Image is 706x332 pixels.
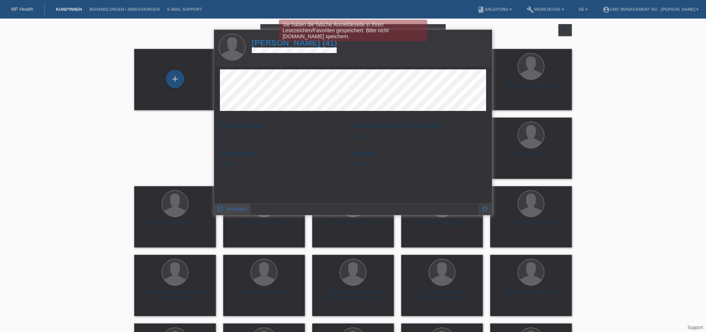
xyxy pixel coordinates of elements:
div: [PERSON_NAME] (22) [407,220,477,232]
i: account_circle [603,6,610,13]
div: [PERSON_NAME] Matic (25) [229,220,299,232]
h2: Reservationen [220,122,347,133]
div: Keine [353,150,486,167]
div: Keine [353,122,486,139]
div: Filipe [PERSON_NAME] [PERSON_NAME] (27) [318,289,388,301]
a: Behandlungen / Abbuchungen [86,7,164,11]
div: Kund*in hinzufügen [166,73,184,85]
a: account_circleGMC Management AG - [PERSON_NAME] ▾ [599,7,702,11]
div: [PERSON_NAME] (58) [496,83,566,95]
div: Textildruckerei Lichtensteig GmbH (28) [140,289,210,301]
a: MF Health [11,6,33,12]
div: [PERSON_NAME] (30) [140,220,210,232]
div: [PERSON_NAME] (30) [318,220,388,232]
i: filter_list [561,26,569,34]
a: buildWerkzeuge ▾ [523,7,568,11]
div: [PERSON_NAME] (62) [496,220,566,232]
i: star_border [481,205,489,213]
div: [PERSON_NAME] (30) [496,289,566,301]
a: launch Anzeigen [217,204,248,213]
a: E-Mail Support [164,7,206,11]
div: Keine [220,150,347,167]
div: [PERSON_NAME] (51) [229,289,299,301]
div: Keine [220,122,347,139]
h2: Kommentare [220,150,347,161]
a: star_border [481,206,489,215]
a: Support [687,325,703,330]
i: build [527,6,534,13]
div: Elis Ciural (30) [496,152,566,164]
i: launch [217,206,224,212]
div: Sie haben die falsche Anmeldeseite in Ihren Lesezeichen/Favoriten gespeichert. Bitte nicht [DOMAI... [279,20,427,41]
a: DE ▾ [575,7,591,11]
h2: Behandlungen / Abbuchungen [353,122,486,133]
i: book [477,6,485,13]
a: Kund*innen [52,7,86,11]
span: Anzeigen [226,206,247,212]
div: [PERSON_NAME] [PERSON_NAME] (32) [407,289,477,301]
a: bookAnleitung ▾ [474,7,515,11]
h2: Dateien [353,150,486,161]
